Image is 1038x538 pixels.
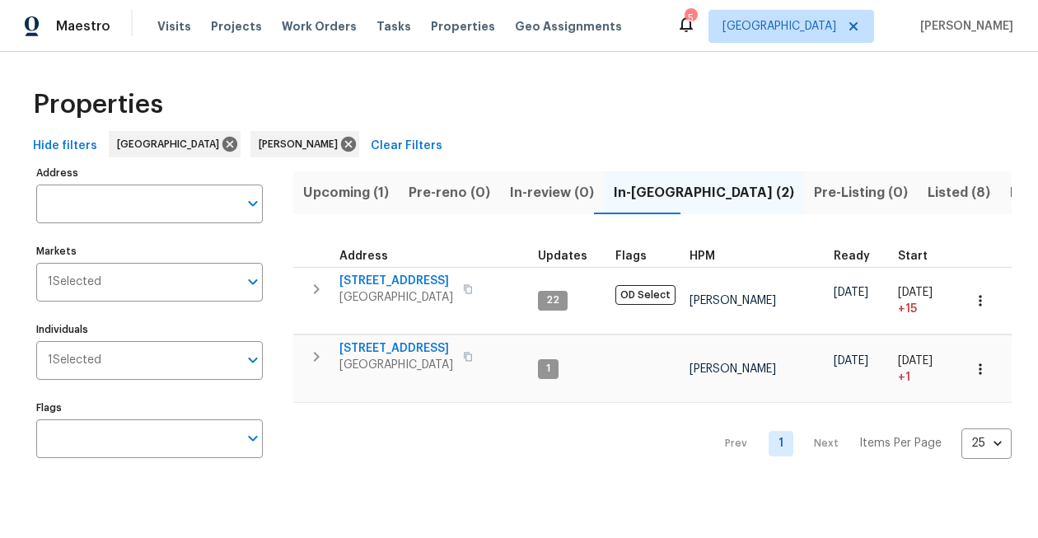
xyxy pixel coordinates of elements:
[690,295,776,306] span: [PERSON_NAME]
[814,181,908,204] span: Pre-Listing (0)
[339,273,453,289] span: [STREET_ADDRESS]
[898,355,933,367] span: [DATE]
[303,181,389,204] span: Upcoming (1)
[614,181,794,204] span: In-[GEOGRAPHIC_DATA] (2)
[834,250,870,262] span: Ready
[282,18,357,35] span: Work Orders
[36,403,263,413] label: Flags
[540,362,557,376] span: 1
[339,250,388,262] span: Address
[36,168,263,178] label: Address
[250,131,359,157] div: [PERSON_NAME]
[241,270,264,293] button: Open
[364,131,449,161] button: Clear Filters
[769,431,793,456] a: Goto page 1
[898,250,942,262] div: Actual renovation start date
[685,10,696,26] div: 5
[36,325,263,334] label: Individuals
[241,192,264,215] button: Open
[615,250,647,262] span: Flags
[834,250,885,262] div: Earliest renovation start date (first business day after COE or Checkout)
[117,136,226,152] span: [GEOGRAPHIC_DATA]
[690,250,715,262] span: HPM
[510,181,594,204] span: In-review (0)
[431,18,495,35] span: Properties
[109,131,241,157] div: [GEOGRAPHIC_DATA]
[891,335,949,403] td: Project started 1 days late
[339,340,453,357] span: [STREET_ADDRESS]
[339,357,453,373] span: [GEOGRAPHIC_DATA]
[241,349,264,372] button: Open
[36,246,263,256] label: Markets
[898,287,933,298] span: [DATE]
[157,18,191,35] span: Visits
[48,275,101,289] span: 1 Selected
[48,353,101,367] span: 1 Selected
[859,435,942,451] p: Items Per Page
[56,18,110,35] span: Maestro
[33,136,97,157] span: Hide filters
[371,136,442,157] span: Clear Filters
[26,131,104,161] button: Hide filters
[515,18,622,35] span: Geo Assignments
[409,181,490,204] span: Pre-reno (0)
[834,355,868,367] span: [DATE]
[540,293,566,307] span: 22
[898,369,910,386] span: + 1
[709,413,1012,474] nav: Pagination Navigation
[722,18,836,35] span: [GEOGRAPHIC_DATA]
[538,250,587,262] span: Updates
[241,427,264,450] button: Open
[339,289,453,306] span: [GEOGRAPHIC_DATA]
[33,96,163,113] span: Properties
[834,287,868,298] span: [DATE]
[891,267,949,334] td: Project started 15 days late
[690,363,776,375] span: [PERSON_NAME]
[914,18,1013,35] span: [PERSON_NAME]
[961,422,1012,465] div: 25
[259,136,344,152] span: [PERSON_NAME]
[211,18,262,35] span: Projects
[928,181,990,204] span: Listed (8)
[615,285,676,305] span: OD Select
[898,250,928,262] span: Start
[898,301,917,317] span: + 15
[376,21,411,32] span: Tasks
